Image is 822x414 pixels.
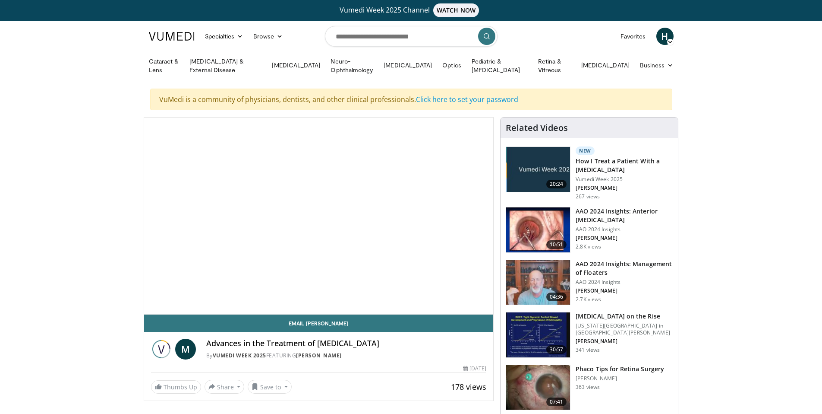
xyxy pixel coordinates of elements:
a: 20:24 New How I Treat a Patient With a [MEDICAL_DATA] Vumedi Week 2025 [PERSON_NAME] 267 views [506,146,673,200]
img: 02d29458-18ce-4e7f-be78-7423ab9bdffd.jpg.150x105_q85_crop-smart_upscale.jpg [506,147,570,192]
img: 2b0bc81e-4ab6-4ab1-8b29-1f6153f15110.150x105_q85_crop-smart_upscale.jpg [506,365,570,410]
p: [PERSON_NAME] [576,185,673,191]
a: Specialties [200,28,249,45]
p: [PERSON_NAME] [576,338,673,345]
span: 20:24 [546,180,567,188]
a: Business [635,57,679,74]
h3: Phaco Tips for Retina Surgery [576,365,664,373]
a: 30:57 [MEDICAL_DATA] on the Rise [US_STATE][GEOGRAPHIC_DATA] in [GEOGRAPHIC_DATA][PERSON_NAME] [P... [506,312,673,358]
img: 8e655e61-78ac-4b3e-a4e7-f43113671c25.150x105_q85_crop-smart_upscale.jpg [506,260,570,305]
div: By FEATURING [206,352,487,360]
a: 07:41 Phaco Tips for Retina Surgery [PERSON_NAME] 363 views [506,365,673,411]
a: Favorites [615,28,651,45]
p: 267 views [576,193,600,200]
span: 04:36 [546,293,567,301]
p: [PERSON_NAME] [576,235,673,242]
span: WATCH NOW [433,3,479,17]
a: Click here to set your password [416,95,518,104]
a: Retina & Vitreous [533,57,576,74]
p: [PERSON_NAME] [576,287,673,294]
a: [MEDICAL_DATA] & External Disease [184,57,267,74]
p: 363 views [576,384,600,391]
a: Neuro-Ophthalmology [325,57,378,74]
span: 178 views [451,382,486,392]
button: Save to [248,380,292,394]
a: Thumbs Up [151,380,201,394]
p: 341 views [576,347,600,353]
h4: Advances in the Treatment of [MEDICAL_DATA] [206,339,487,348]
a: M [175,339,196,360]
a: 10:51 AAO 2024 Insights: Anterior [MEDICAL_DATA] AAO 2024 Insights [PERSON_NAME] 2.8K views [506,207,673,253]
a: Email [PERSON_NAME] [144,315,494,332]
h3: AAO 2024 Insights: Management of Floaters [576,260,673,277]
span: 10:51 [546,240,567,249]
div: [DATE] [463,365,486,373]
p: [US_STATE][GEOGRAPHIC_DATA] in [GEOGRAPHIC_DATA][PERSON_NAME] [576,322,673,336]
a: Cataract & Lens [144,57,185,74]
a: H [656,28,674,45]
video-js: Video Player [144,118,494,315]
a: Pediatric & [MEDICAL_DATA] [466,57,533,74]
p: AAO 2024 Insights [576,279,673,286]
span: 30:57 [546,345,567,354]
h3: [MEDICAL_DATA] on the Rise [576,312,673,321]
img: 4ce8c11a-29c2-4c44-a801-4e6d49003971.150x105_q85_crop-smart_upscale.jpg [506,312,570,357]
div: VuMedi is a community of physicians, dentists, and other clinical professionals. [150,89,672,110]
h3: How I Treat a Patient With a [MEDICAL_DATA] [576,157,673,174]
span: 07:41 [546,398,567,406]
a: 04:36 AAO 2024 Insights: Management of Floaters AAO 2024 Insights [PERSON_NAME] 2.7K views [506,260,673,306]
p: 2.7K views [576,296,601,303]
img: VuMedi Logo [149,32,195,41]
p: New [576,146,595,155]
button: Share [205,380,245,394]
a: [MEDICAL_DATA] [378,57,437,74]
a: [MEDICAL_DATA] [576,57,635,74]
p: [PERSON_NAME] [576,375,664,382]
a: Optics [437,57,466,74]
p: AAO 2024 Insights [576,226,673,233]
h3: AAO 2024 Insights: Anterior [MEDICAL_DATA] [576,207,673,224]
p: 2.8K views [576,243,601,250]
a: [PERSON_NAME] [296,352,342,359]
img: fd942f01-32bb-45af-b226-b96b538a46e6.150x105_q85_crop-smart_upscale.jpg [506,207,570,252]
h4: Related Videos [506,123,568,133]
p: Vumedi Week 2025 [576,176,673,183]
a: Vumedi Week 2025 ChannelWATCH NOW [150,3,672,17]
img: Vumedi Week 2025 [151,339,172,360]
a: Vumedi Week 2025 [213,352,266,359]
a: Browse [248,28,288,45]
a: [MEDICAL_DATA] [267,57,325,74]
input: Search topics, interventions [325,26,498,47]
